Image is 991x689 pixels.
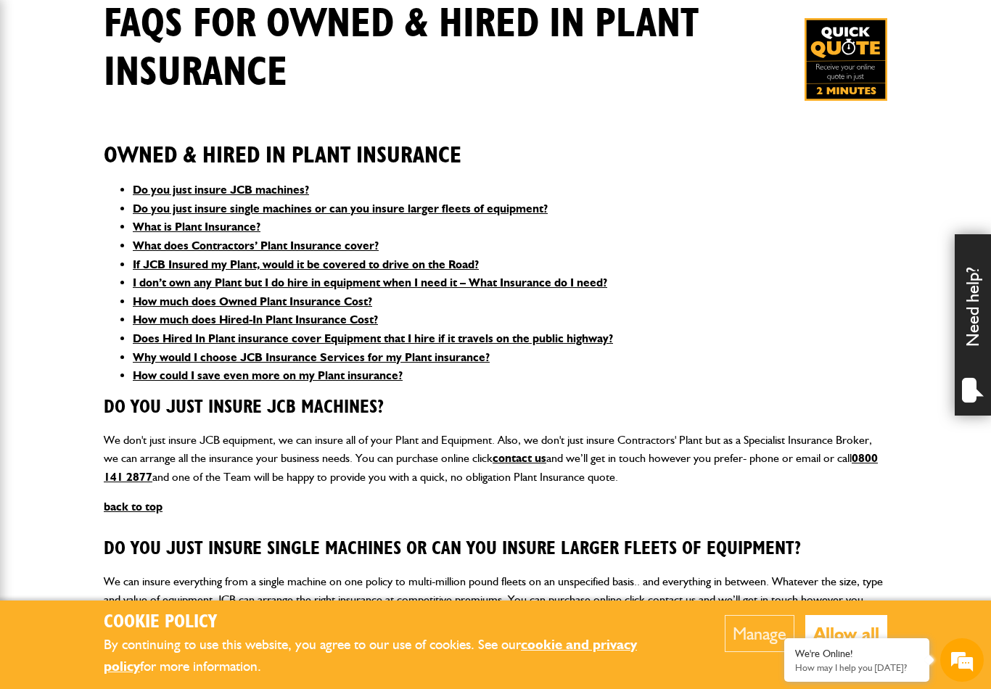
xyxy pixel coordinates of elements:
img: Quick Quote [805,18,887,101]
div: Minimize live chat window [238,7,273,42]
h3: Do you just insure single machines or can you insure larger fleets of equipment? [104,538,887,561]
button: Manage [725,615,794,652]
a: contact us [493,451,546,465]
a: Do you just insure single machines or can you insure larger fleets of equipment? [133,202,548,215]
h2: Cookie Policy [104,611,680,634]
div: We're Online! [795,648,918,660]
h3: Do you just insure JCB machines? [104,397,887,419]
a: If JCB Insured my Plant, would it be covered to drive on the Road? [133,257,479,271]
a: Does Hired In Plant insurance cover Equipment that I hire if it travels on the public highway? [133,331,613,345]
a: How much does Hired-In Plant Insurance Cost? [133,313,378,326]
a: What does Contractors’ Plant Insurance cover? [133,239,379,252]
img: d_20077148190_company_1631870298795_20077148190 [25,81,61,101]
div: Chat with us now [75,81,244,100]
p: How may I help you today? [795,662,918,673]
div: Need help? [955,234,991,416]
em: Start Chat [197,447,263,466]
a: 0800 141 2877 [104,451,878,484]
a: Do you just insure JCB machines? [133,183,309,197]
p: We don't just insure JCB equipment, we can insure all of your Plant and Equipment. Also, we don't... [104,431,887,487]
a: How much does Owned Plant Insurance Cost? [133,294,372,308]
input: Enter your last name [19,134,265,166]
p: We can insure everything from a single machine on one policy to multi-million pound fleets on an ... [104,572,887,628]
p: By continuing to use this website, you agree to our use of cookies. See our for more information. [104,634,680,678]
h2: Owned & Hired In Plant Insurance [104,120,887,169]
a: How could I save even more on my Plant insurance? [133,368,403,382]
input: Enter your phone number [19,220,265,252]
a: back to top [104,500,163,513]
input: Enter your email address [19,177,265,209]
a: I don’t own any Plant but I do hire in equipment when I need it – What Insurance do I need? [133,276,607,289]
a: What is Plant Insurance? [133,220,260,234]
a: Get your insurance quote in just 2-minutes [805,18,887,101]
button: Allow all [805,615,887,652]
a: Why would I choose JCB Insurance Services for my Plant insurance? [133,350,490,364]
textarea: Type your message and hit 'Enter' [19,263,265,434]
